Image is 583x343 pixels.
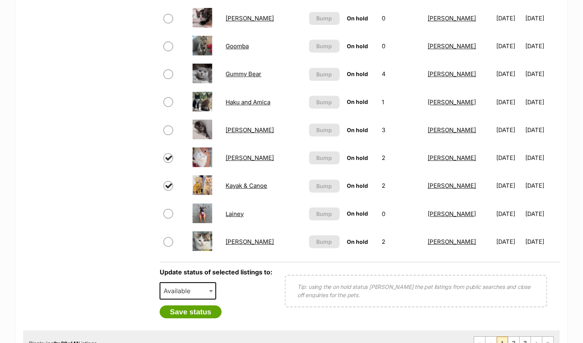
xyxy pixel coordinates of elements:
td: 2 [379,144,424,171]
td: [DATE] [525,116,559,143]
td: [DATE] [494,200,525,227]
label: Update status of selected listings to: [160,268,272,276]
span: Available [160,285,198,296]
a: Gummy Bear [226,70,261,78]
a: [PERSON_NAME] [428,42,476,50]
span: Bump [317,154,332,162]
span: On hold [347,182,368,189]
button: Bump [309,123,340,136]
span: Bump [317,126,332,134]
td: 1 [379,89,424,116]
td: [DATE] [525,33,559,60]
td: 0 [379,5,424,32]
td: [DATE] [525,144,559,171]
td: 0 [379,200,424,227]
td: [DATE] [494,116,525,143]
a: [PERSON_NAME] [428,238,476,245]
button: Bump [309,12,340,25]
td: 0 [379,33,424,60]
a: [PERSON_NAME] [428,98,476,106]
span: On hold [347,154,368,161]
a: [PERSON_NAME] [428,70,476,78]
td: [DATE] [525,60,559,87]
button: Bump [309,40,340,53]
span: On hold [347,210,368,217]
td: [DATE] [525,200,559,227]
td: 2 [379,228,424,255]
span: Available [160,282,216,299]
p: Tip: using the on hold status [PERSON_NAME] the pet listings from public searches and close off e... [297,283,535,299]
span: On hold [347,127,368,133]
span: Bump [317,210,332,218]
span: On hold [347,238,368,245]
span: On hold [347,71,368,77]
span: Bump [317,42,332,50]
td: [DATE] [494,89,525,116]
a: [PERSON_NAME] [226,126,274,134]
a: [PERSON_NAME] [428,154,476,162]
td: [DATE] [494,33,525,60]
span: Bump [317,14,332,22]
button: Bump [309,235,340,248]
span: On hold [347,43,368,49]
td: [DATE] [525,228,559,255]
td: [DATE] [494,60,525,87]
a: Haku and Amica [226,98,270,106]
td: [DATE] [494,5,525,32]
span: Bump [317,182,332,190]
button: Bump [309,68,340,81]
button: Bump [309,180,340,192]
button: Save status [160,305,222,319]
a: Kayak & Canoe [226,182,267,189]
a: [PERSON_NAME] [428,15,476,22]
td: [DATE] [525,89,559,116]
td: 2 [379,172,424,199]
span: Bump [317,70,332,78]
span: Bump [317,98,332,106]
td: [DATE] [525,172,559,199]
span: On hold [347,98,368,105]
td: [DATE] [494,228,525,255]
a: Lainey [226,210,244,218]
td: [DATE] [525,5,559,32]
td: [DATE] [494,172,525,199]
a: Goomba [226,42,249,50]
a: [PERSON_NAME] [428,126,476,134]
a: [PERSON_NAME] [428,210,476,218]
button: Bump [309,207,340,220]
button: Bump [309,151,340,164]
a: [PERSON_NAME] [226,238,274,245]
a: [PERSON_NAME] [428,182,476,189]
span: On hold [347,15,368,22]
span: Bump [317,238,332,246]
td: [DATE] [494,144,525,171]
a: [PERSON_NAME] [226,15,274,22]
button: Bump [309,96,340,109]
td: 3 [379,116,424,143]
td: 4 [379,60,424,87]
a: [PERSON_NAME] [226,154,274,162]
